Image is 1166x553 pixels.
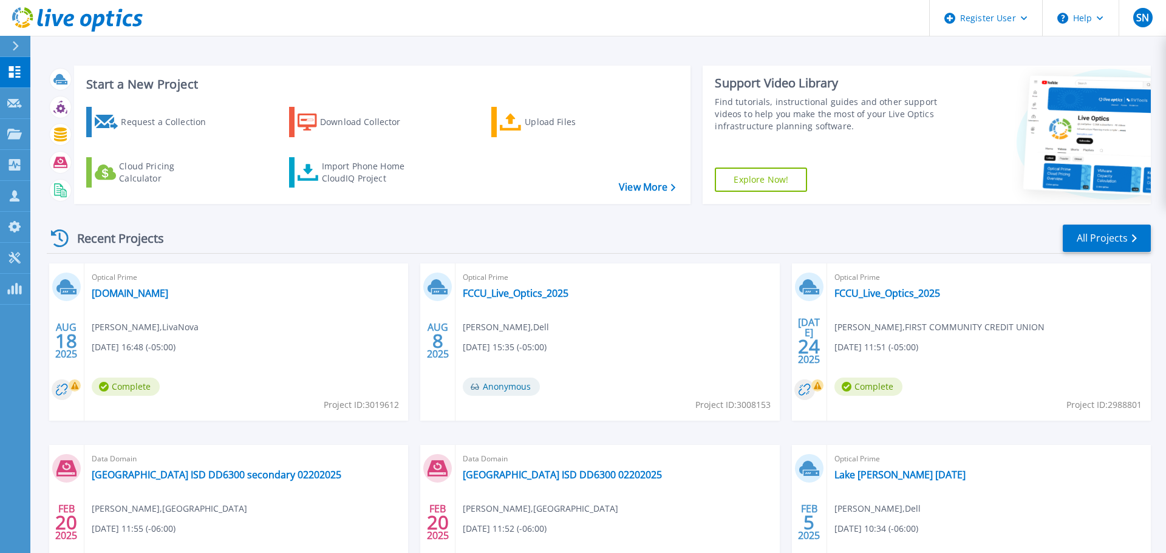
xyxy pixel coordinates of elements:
[798,341,820,351] span: 24
[55,517,77,528] span: 20
[463,452,772,466] span: Data Domain
[324,398,399,412] span: Project ID: 3019612
[834,341,918,354] span: [DATE] 11:51 (-05:00)
[92,378,160,396] span: Complete
[86,107,222,137] a: Request a Collection
[92,287,168,299] a: [DOMAIN_NAME]
[834,469,966,481] a: Lake [PERSON_NAME] [DATE]
[92,502,247,515] span: [PERSON_NAME] , [GEOGRAPHIC_DATA]
[715,96,943,132] div: Find tutorials, instructional guides and other support videos to help you make the most of your L...
[619,182,675,193] a: View More
[92,341,176,354] span: [DATE] 16:48 (-05:00)
[322,160,417,185] div: Import Phone Home CloudIQ Project
[834,321,1045,334] span: [PERSON_NAME] , FIRST COMMUNITY CREDIT UNION
[121,110,218,134] div: Request a Collection
[86,157,222,188] a: Cloud Pricing Calculator
[491,107,627,137] a: Upload Files
[86,78,675,91] h3: Start a New Project
[834,271,1144,284] span: Optical Prime
[463,287,568,299] a: FCCU_Live_Optics_2025
[426,319,449,363] div: AUG 2025
[695,398,771,412] span: Project ID: 3008153
[463,502,618,515] span: [PERSON_NAME] , [GEOGRAPHIC_DATA]
[463,271,772,284] span: Optical Prime
[463,378,540,396] span: Anonymous
[1066,398,1142,412] span: Project ID: 2988801
[427,517,449,528] span: 20
[55,319,78,363] div: AUG 2025
[525,110,622,134] div: Upload Files
[797,319,820,363] div: [DATE] 2025
[92,522,176,535] span: [DATE] 11:55 (-06:00)
[834,502,921,515] span: [PERSON_NAME] , Dell
[834,378,902,396] span: Complete
[47,223,180,253] div: Recent Projects
[834,287,940,299] a: FCCU_Live_Optics_2025
[55,500,78,545] div: FEB 2025
[289,107,424,137] a: Download Collector
[92,271,401,284] span: Optical Prime
[92,321,199,334] span: [PERSON_NAME] , LivaNova
[797,500,820,545] div: FEB 2025
[320,110,417,134] div: Download Collector
[715,168,807,192] a: Explore Now!
[55,336,77,346] span: 18
[463,522,547,535] span: [DATE] 11:52 (-06:00)
[463,321,549,334] span: [PERSON_NAME] , Dell
[1136,13,1149,22] span: SN
[426,500,449,545] div: FEB 2025
[715,75,943,91] div: Support Video Library
[834,452,1144,466] span: Optical Prime
[463,341,547,354] span: [DATE] 15:35 (-05:00)
[803,517,814,528] span: 5
[1063,225,1151,252] a: All Projects
[92,452,401,466] span: Data Domain
[119,160,216,185] div: Cloud Pricing Calculator
[432,336,443,346] span: 8
[463,469,662,481] a: [GEOGRAPHIC_DATA] ISD DD6300 02202025
[834,522,918,535] span: [DATE] 10:34 (-06:00)
[92,469,341,481] a: [GEOGRAPHIC_DATA] ISD DD6300 secondary 02202025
